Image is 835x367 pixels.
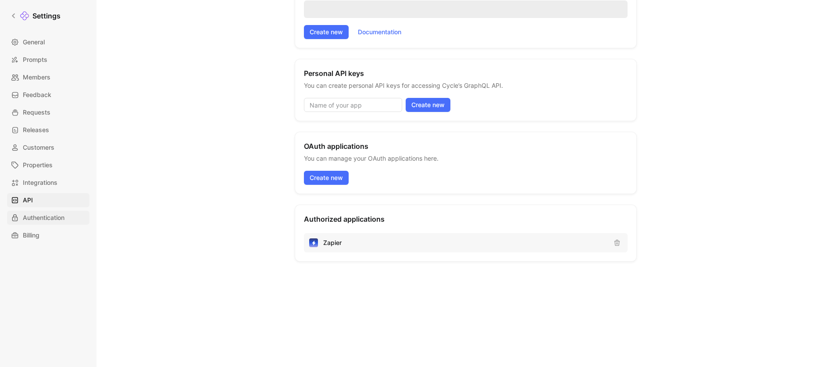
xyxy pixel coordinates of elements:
[7,123,89,137] a: Releases
[7,105,89,119] a: Requests
[406,98,450,112] button: Create new
[304,214,385,224] h2: Authorized applications
[23,72,50,83] span: Members
[352,25,407,39] a: Documentation
[304,98,402,112] input: Name of your app
[23,195,33,205] span: API
[23,37,45,47] span: General
[23,90,51,100] span: Feedback
[7,53,89,67] a: Prompts
[7,158,89,172] a: Properties
[304,153,439,164] p: You can manage your OAuth applications here.
[7,70,89,84] a: Members
[23,160,53,170] span: Properties
[7,176,89,190] a: Integrations
[7,88,89,102] a: Feedback
[23,230,39,241] span: Billing
[7,140,89,155] a: Customers
[23,107,50,118] span: Requests
[23,125,49,135] span: Releases
[7,7,64,25] a: Settings
[310,173,343,183] span: Create new
[23,142,54,153] span: Customers
[304,68,364,79] h2: Personal API keys
[7,211,89,225] a: Authentication
[323,237,607,248] p: Zapier
[23,54,47,65] span: Prompts
[304,80,503,91] p: You can create personal API keys for accessing Cycle’s GraphQL API.
[7,193,89,207] a: API
[23,212,64,223] span: Authentication
[23,177,57,188] span: Integrations
[7,228,89,242] a: Billing
[411,100,445,110] span: Create new
[304,141,368,151] h2: OAuth applications
[304,171,349,185] button: Create new
[310,27,343,37] span: Create new
[32,11,61,21] h1: Settings
[304,25,349,39] button: Create new
[7,35,89,49] a: General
